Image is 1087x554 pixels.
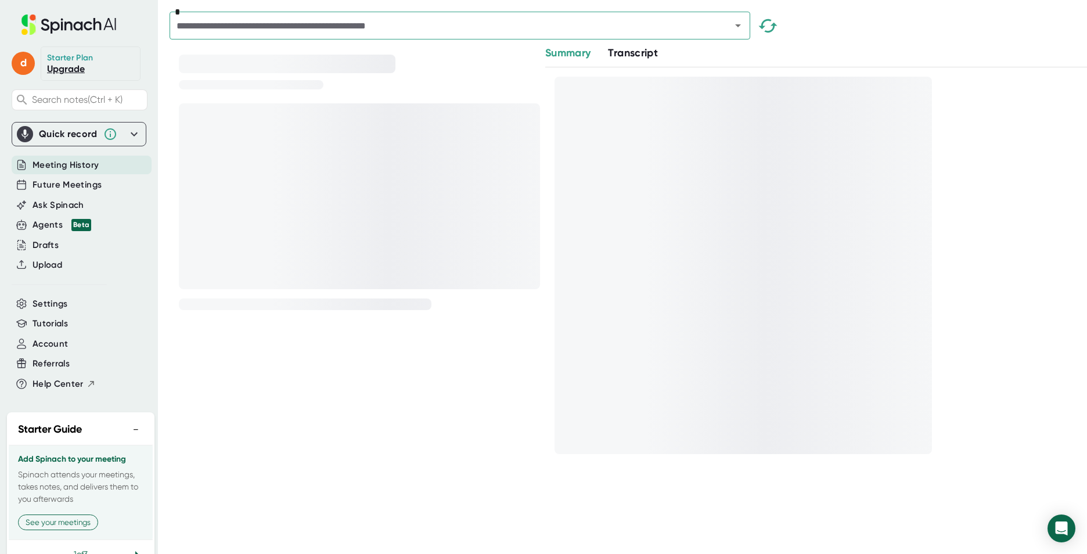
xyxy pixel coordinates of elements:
button: Transcript [608,45,658,61]
span: Summary [545,46,591,59]
span: Search notes (Ctrl + K) [32,94,123,105]
button: Tutorials [33,317,68,330]
button: Meeting History [33,159,99,172]
button: Open [730,17,746,34]
button: Settings [33,297,68,311]
button: Account [33,337,68,351]
button: Upload [33,258,62,272]
button: − [128,421,143,438]
button: Summary [545,45,591,61]
div: Open Intercom Messenger [1048,515,1075,542]
div: Quick record [39,128,98,140]
div: Beta [71,219,91,231]
button: Referrals [33,357,70,370]
span: Help Center [33,377,84,391]
a: Upgrade [47,63,85,74]
button: Future Meetings [33,178,102,192]
p: Spinach attends your meetings, takes notes, and delivers them to you afterwards [18,469,143,505]
div: Starter Plan [47,53,93,63]
div: Quick record [17,123,141,146]
span: d [12,52,35,75]
button: Drafts [33,239,59,252]
div: Agents [33,218,91,232]
button: See your meetings [18,515,98,530]
h2: Starter Guide [18,422,82,437]
button: Agents Beta [33,218,91,232]
span: Transcript [608,46,658,59]
button: Help Center [33,377,96,391]
h3: Add Spinach to your meeting [18,455,143,464]
button: Ask Spinach [33,199,84,212]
